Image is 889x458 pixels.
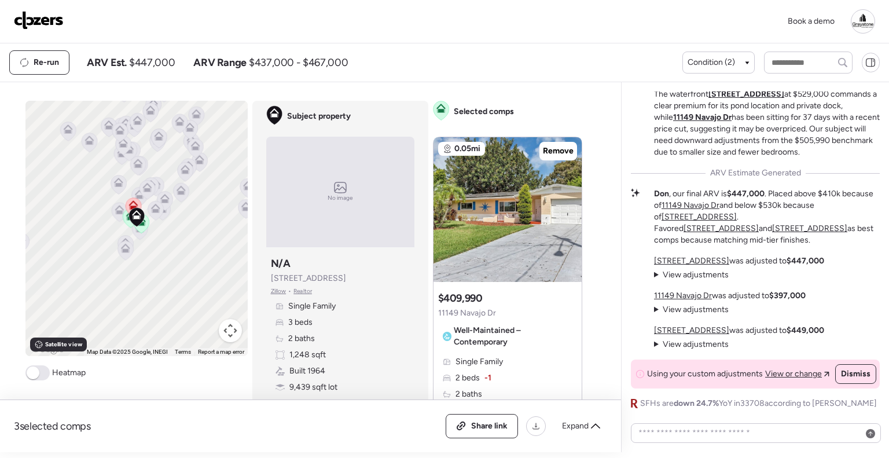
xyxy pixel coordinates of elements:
[654,189,669,199] strong: Don
[654,269,729,281] summary: View adjustments
[765,368,822,380] span: View or change
[288,301,336,312] span: Single Family
[271,257,291,270] h3: N/A
[289,398,316,409] span: Garage
[787,256,824,266] strong: $447,000
[662,212,737,222] a: [STREET_ADDRESS]
[654,325,729,335] a: [STREET_ADDRESS]
[710,167,801,179] span: ARV Estimate Generated
[788,16,835,26] span: Book a demo
[288,333,315,345] span: 2 baths
[708,89,784,99] a: [STREET_ADDRESS]
[654,304,729,316] summary: View adjustments
[684,223,759,233] a: [STREET_ADDRESS]
[52,367,86,379] span: Heatmap
[663,270,729,280] span: View adjustments
[654,188,880,246] p: , our final ARV is . Placed above $410k because of and below $530k because of . Favored and as be...
[455,356,503,368] span: Single Family
[289,365,325,377] span: Built 1964
[769,291,806,301] strong: $397,000
[562,420,589,432] span: Expand
[765,368,829,380] a: View or change
[198,349,244,355] a: Report a map error
[674,398,719,408] span: down 24.7%
[175,349,191,355] a: Terms (opens in new tab)
[287,111,351,122] span: Subject property
[654,339,729,350] summary: View adjustments
[193,56,247,69] span: ARV Range
[654,325,824,336] p: was adjusted to
[663,305,729,314] span: View adjustments
[654,290,806,302] p: was adjusted to
[484,372,491,384] span: -1
[87,56,127,69] span: ARV Est.
[688,57,735,68] span: Condition (2)
[454,143,480,155] span: 0.05mi
[663,339,729,349] span: View adjustments
[841,368,870,380] span: Dismiss
[34,57,59,68] span: Re-run
[28,341,67,356] a: Open this area in Google Maps (opens a new window)
[14,11,64,30] img: Logo
[271,287,286,296] span: Zillow
[289,349,326,361] span: 1,248 sqft
[45,340,82,349] span: Satellite view
[129,56,175,69] span: $447,000
[438,307,496,319] span: 11149 Navajo Dr
[662,200,719,210] a: 11149 Navajo Dr
[640,398,877,409] span: SFHs are YoY in 33708 according to [PERSON_NAME]
[289,382,337,393] span: 9,439 sqft lot
[727,189,765,199] strong: $447,000
[654,255,824,267] p: was adjusted to
[293,287,312,296] span: Realtor
[654,291,712,301] a: 11149 Navajo Dr
[654,89,880,158] p: The waterfront at $529,000 commands a clear premium for its pond location and private dock, while...
[647,368,763,380] span: Using your custom adjustments
[288,317,313,328] span: 3 beds
[787,325,824,335] strong: $449,000
[438,291,483,305] h3: $409,990
[328,193,353,203] span: No image
[288,287,291,296] span: •
[28,341,67,356] img: Google
[543,145,574,157] span: Remove
[454,106,514,118] span: Selected comps
[455,372,480,384] span: 2 beds
[772,223,847,233] a: [STREET_ADDRESS]
[471,420,508,432] span: Share link
[454,325,572,348] span: Well-Maintained – Contemporary
[271,273,346,284] span: [STREET_ADDRESS]
[219,319,242,342] button: Map camera controls
[654,256,729,266] a: [STREET_ADDRESS]
[87,349,168,355] span: Map Data ©2025 Google, INEGI
[14,419,91,433] span: 3 selected comps
[249,56,348,69] span: $437,000 - $467,000
[455,389,482,400] span: 2 baths
[673,112,732,122] a: 11149 Navajo Dr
